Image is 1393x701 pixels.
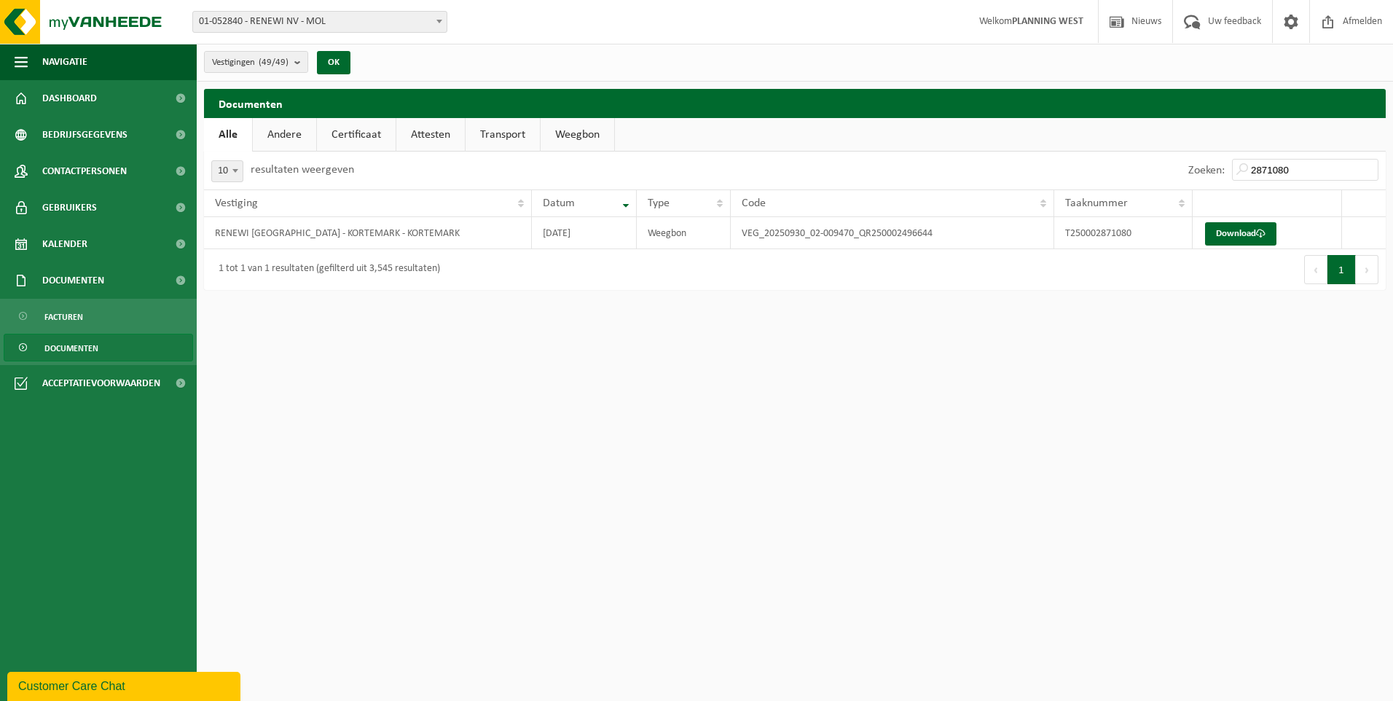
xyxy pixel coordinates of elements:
[192,11,447,33] span: 01-052840 - RENEWI NV - MOL
[1205,222,1276,246] a: Download
[42,117,127,153] span: Bedrijfsgegevens
[1188,165,1225,176] label: Zoeken:
[541,118,614,152] a: Weegbon
[211,256,440,283] div: 1 tot 1 van 1 resultaten (gefilterd uit 3,545 resultaten)
[1065,197,1128,209] span: Taaknummer
[396,118,465,152] a: Attesten
[7,669,243,701] iframe: chat widget
[42,189,97,226] span: Gebruikers
[44,334,98,362] span: Documenten
[44,303,83,331] span: Facturen
[204,89,1386,117] h2: Documenten
[42,262,104,299] span: Documenten
[1304,255,1327,284] button: Previous
[42,226,87,262] span: Kalender
[42,365,160,402] span: Acceptatievoorwaarden
[212,52,289,74] span: Vestigingen
[215,197,258,209] span: Vestiging
[1327,255,1356,284] button: 1
[251,164,354,176] label: resultaten weergeven
[1356,255,1378,284] button: Next
[637,217,731,249] td: Weegbon
[193,12,447,32] span: 01-052840 - RENEWI NV - MOL
[4,334,193,361] a: Documenten
[532,217,637,249] td: [DATE]
[42,44,87,80] span: Navigatie
[466,118,540,152] a: Transport
[204,118,252,152] a: Alle
[4,302,193,330] a: Facturen
[42,153,127,189] span: Contactpersonen
[211,160,243,182] span: 10
[317,118,396,152] a: Certificaat
[648,197,670,209] span: Type
[731,217,1054,249] td: VEG_20250930_02-009470_QR250002496644
[742,197,766,209] span: Code
[212,161,243,181] span: 10
[1012,16,1083,27] strong: PLANNING WEST
[1054,217,1193,249] td: T250002871080
[253,118,316,152] a: Andere
[204,217,532,249] td: RENEWI [GEOGRAPHIC_DATA] - KORTEMARK - KORTEMARK
[42,80,97,117] span: Dashboard
[317,51,350,74] button: OK
[259,58,289,67] count: (49/49)
[204,51,308,73] button: Vestigingen(49/49)
[543,197,575,209] span: Datum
